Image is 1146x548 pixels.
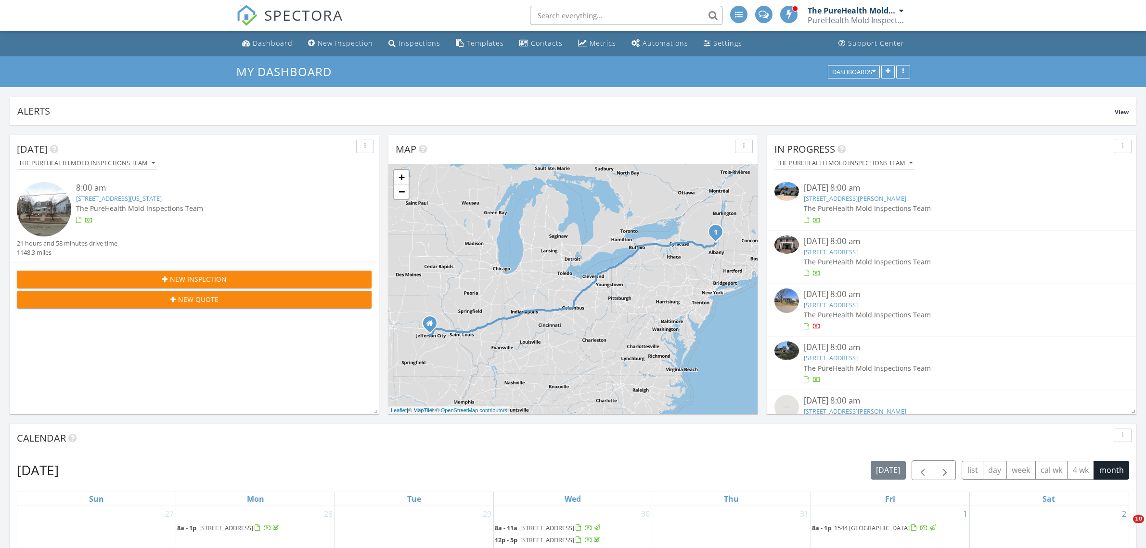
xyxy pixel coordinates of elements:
[961,506,969,522] a: Go to August 1, 2025
[236,5,258,26] img: The Best Home Inspection Software - Spectora
[17,104,1115,117] div: Alerts
[394,170,409,184] a: Zoom in
[804,235,1099,248] div: [DATE] 8:00 am
[804,204,931,213] span: The PureHealth Mold Inspections Team
[716,232,721,237] div: 201 Washington St, Saratoga Springs, NY 12866
[17,248,117,257] div: 1148.3 miles
[495,523,517,532] span: 8a - 11a
[713,39,742,48] div: Settings
[983,461,1007,480] button: day
[835,35,908,52] a: Support Center
[1035,461,1068,480] button: cal wk
[848,39,904,48] div: Support Center
[17,271,372,288] button: New Inspection
[385,35,444,52] a: Inspections
[700,35,746,52] a: Settings
[408,407,434,413] a: © MapTiler
[76,204,203,213] span: The PureHealth Mold Inspections Team
[520,535,574,544] span: [STREET_ADDRESS]
[808,6,897,15] div: The PureHealth Mold Inspections Team
[1067,461,1094,480] button: 4 wk
[912,460,934,480] button: Previous month
[76,182,342,194] div: 8:00 am
[962,461,983,480] button: list
[322,506,335,522] a: Go to July 28, 2025
[934,460,956,480] button: Next month
[774,395,1129,438] a: [DATE] 8:00 am [STREET_ADDRESS][PERSON_NAME] The PureHealth Mold Inspections Team
[812,523,937,532] a: 8a - 1p 1544 [GEOGRAPHIC_DATA]
[832,68,876,75] div: Dashboards
[804,407,906,416] a: [STREET_ADDRESS][PERSON_NAME]
[17,291,372,308] button: New Quote
[430,323,436,329] div: 1436 Briar Village Ct, Jefferson City MO 65109
[774,288,1129,331] a: [DATE] 8:00 am [STREET_ADDRESS] The PureHealth Mold Inspections Team
[520,523,574,532] span: [STREET_ADDRESS]
[245,492,266,506] a: Monday
[798,506,811,522] a: Go to July 31, 2025
[76,194,162,203] a: [STREET_ADDRESS][US_STATE]
[531,39,563,48] div: Contacts
[804,300,858,309] a: [STREET_ADDRESS]
[495,535,602,544] a: 12p - 5p [STREET_ADDRESS]
[163,506,176,522] a: Go to July 27, 2025
[774,341,1129,384] a: [DATE] 8:00 am [STREET_ADDRESS] The PureHealth Mold Inspections Team
[238,35,296,52] a: Dashboard
[808,15,904,25] div: PureHealth Mold Inspections
[17,431,66,444] span: Calendar
[495,535,517,544] span: 12p - 5p
[774,182,799,201] img: 9239447%2Fcover_photos%2FOaz7baYSLUF8jUCny6dd%2Fsmall.jpg
[17,157,157,170] button: The PureHealth Mold Inspections Team
[495,523,602,532] a: 8a - 11a [STREET_ADDRESS]
[804,310,931,319] span: The PureHealth Mold Inspections Team
[804,182,1099,194] div: [DATE] 8:00 am
[177,523,281,532] a: 8a - 1p [STREET_ADDRESS]
[804,364,931,373] span: The PureHealth Mold Inspections Team
[452,35,508,52] a: Templates
[722,492,741,506] a: Thursday
[87,492,106,506] a: Sunday
[391,407,407,413] a: Leaflet
[396,143,416,156] span: Map
[17,239,117,248] div: 21 hours and 58 minutes drive time
[714,229,718,236] i: 1
[574,35,620,52] a: Metrics
[776,160,913,167] div: The PureHealth Mold Inspections Team
[318,39,373,48] div: New Inspection
[481,506,493,522] a: Go to July 29, 2025
[828,65,880,78] button: Dashboards
[17,460,59,480] h2: [DATE]
[804,341,1099,353] div: [DATE] 8:00 am
[774,157,914,170] button: The PureHealth Mold Inspections Team
[1120,506,1128,522] a: Go to August 2, 2025
[774,341,799,360] img: 9127958%2Fcover_photos%2FYAvrM4JAqxxxOdY4ZMh7%2Fsmall.jpg
[871,461,906,480] button: [DATE]
[17,143,48,156] span: [DATE]
[804,194,906,203] a: [STREET_ADDRESS][PERSON_NAME]
[264,5,343,25] span: SPECTORA
[177,522,334,534] a: 8a - 1p [STREET_ADDRESS]
[774,288,799,313] img: streetview
[804,257,931,266] span: The PureHealth Mold Inspections Team
[17,182,71,236] img: streetview
[1133,515,1144,523] span: 10
[170,274,227,284] span: New Inspection
[628,35,692,52] a: Automations (Basic)
[515,35,567,52] a: Contacts
[178,294,219,304] span: New Quote
[834,523,910,532] span: 1544 [GEOGRAPHIC_DATA]
[394,184,409,199] a: Zoom out
[774,143,835,156] span: In Progress
[399,39,440,48] div: Inspections
[199,523,253,532] span: [STREET_ADDRESS]
[495,535,651,546] a: 12p - 5p [STREET_ADDRESS]
[812,523,831,532] span: 8a - 1p
[774,182,1129,225] a: [DATE] 8:00 am [STREET_ADDRESS][PERSON_NAME] The PureHealth Mold Inspections Team
[388,406,510,415] div: |
[1094,461,1129,480] button: month
[804,288,1099,300] div: [DATE] 8:00 am
[639,506,652,522] a: Go to July 30, 2025
[1113,515,1136,538] iframe: Intercom live chat
[774,395,799,419] img: streetview
[563,492,583,506] a: Wednesday
[804,248,858,256] a: [STREET_ADDRESS]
